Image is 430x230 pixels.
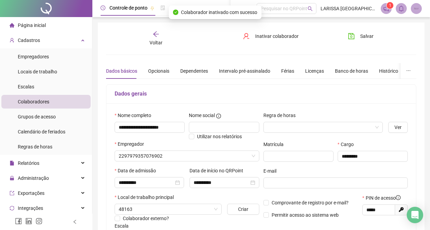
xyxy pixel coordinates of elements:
span: arrow-left [153,31,159,38]
span: PIN de acesso [366,194,401,202]
span: search [308,6,313,11]
span: Criar [238,205,248,213]
span: bell [398,5,404,12]
span: Voltar [149,40,162,45]
div: Férias [281,67,294,75]
label: Matrícula [263,141,288,148]
span: lock [10,176,14,181]
span: save [348,33,355,40]
span: export [10,191,14,196]
span: notification [383,5,389,12]
span: check-circle [173,10,178,15]
div: Licenças [305,67,324,75]
span: Colaboradores [18,99,49,104]
button: Criar [227,204,259,215]
div: Banco de horas [335,67,368,75]
span: file-done [160,5,165,10]
span: Gestão de férias [220,5,254,11]
label: Escala [115,222,133,230]
span: linkedin [25,218,32,225]
span: Administração [18,175,49,181]
sup: 1 [387,2,393,9]
img: 68840 [411,3,421,14]
span: instagram [36,218,42,225]
label: Data de admissão [115,167,160,174]
span: user-add [10,38,14,43]
span: file [10,161,14,166]
span: clock-circle [101,5,105,10]
span: Colaborador inativado com sucesso [181,9,257,16]
span: Inativar colaborador [255,32,299,40]
div: Dados básicos [106,67,137,75]
label: E-mail [263,167,281,175]
label: Cargo [338,141,358,148]
span: Cadastros [18,38,40,43]
span: Utilizar nos relatórios [197,134,242,139]
div: Open Intercom Messenger [407,207,423,223]
span: Colaborador externo? [123,216,169,221]
label: Local de trabalho principal [115,193,178,201]
span: ellipsis [406,68,411,73]
h5: Dados gerais [115,90,408,98]
span: Salvar [360,32,374,40]
label: Data de início no QRPoint [190,167,248,174]
span: Comprovante de registro por e-mail? [272,200,349,205]
span: left [73,219,77,224]
button: Inativar colaborador [238,31,304,42]
span: Página inicial [18,23,46,28]
div: Histórico [379,67,398,75]
span: Escalas [18,84,34,89]
label: Regra de horas [263,112,300,119]
span: Exportações [18,190,44,196]
span: 2297979357076902 [119,151,255,161]
span: info-circle [396,195,401,200]
span: sync [10,206,14,211]
span: 1 [389,3,391,8]
div: Dependentes [180,67,208,75]
span: Regras de horas [18,144,52,149]
label: Nome completo [115,112,156,119]
span: pushpin [150,6,154,10]
button: Ver [388,122,408,133]
span: Ver [394,124,402,131]
button: Salvar [343,31,379,42]
span: Controle de ponto [109,5,147,11]
span: facebook [15,218,22,225]
span: Relatórios [18,160,39,166]
span: Nome social [189,112,215,119]
span: info-circle [216,114,221,118]
span: Empregadores [18,54,49,59]
button: ellipsis [401,63,416,79]
div: Intervalo pré-assinalado [219,67,270,75]
span: 48163 [119,204,218,214]
div: Opcionais [148,67,169,75]
span: LARISSA [GEOGRAPHIC_DATA] DA SI - [PERSON_NAME] [321,5,377,12]
span: Locais de trabalho [18,69,57,74]
label: Empregador [115,140,148,148]
span: Admissão digital [169,5,205,11]
span: home [10,23,14,28]
span: Integrações [18,205,43,211]
span: Grupos de acesso [18,114,56,119]
span: user-delete [243,33,250,40]
span: Permitir acesso ao sistema web [272,212,339,218]
span: Calendário de feriados [18,129,65,134]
